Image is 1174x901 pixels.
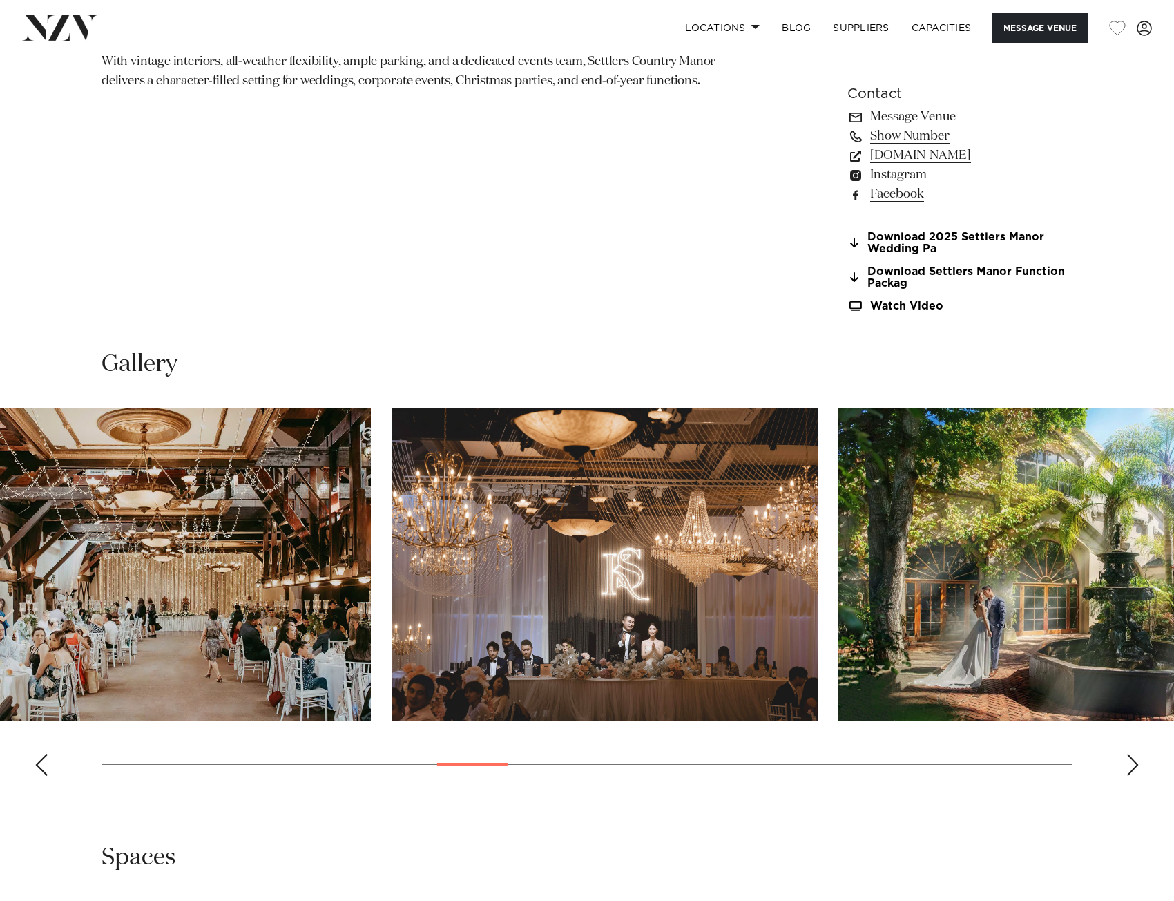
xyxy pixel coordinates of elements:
a: SUPPLIERS [822,13,900,43]
h6: Contact [847,84,1072,104]
a: Watch Video [847,301,1072,312]
a: Instagram [847,165,1072,184]
a: Download 2025 Settlers Manor Wedding Pa [847,231,1072,255]
a: [DOMAIN_NAME] [847,146,1072,165]
a: Facebook [847,184,1072,204]
a: Download Settlers Manor Function Packag [847,266,1072,290]
button: Message Venue [992,13,1088,43]
img: nzv-logo.png [22,15,97,40]
h2: Spaces [102,842,176,873]
h2: Gallery [102,349,177,380]
a: Locations [674,13,771,43]
a: Show Number [847,126,1072,146]
swiper-slide: 12 / 30 [392,408,818,721]
a: Capacities [901,13,983,43]
a: Message Venue [847,107,1072,126]
a: BLOG [771,13,822,43]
